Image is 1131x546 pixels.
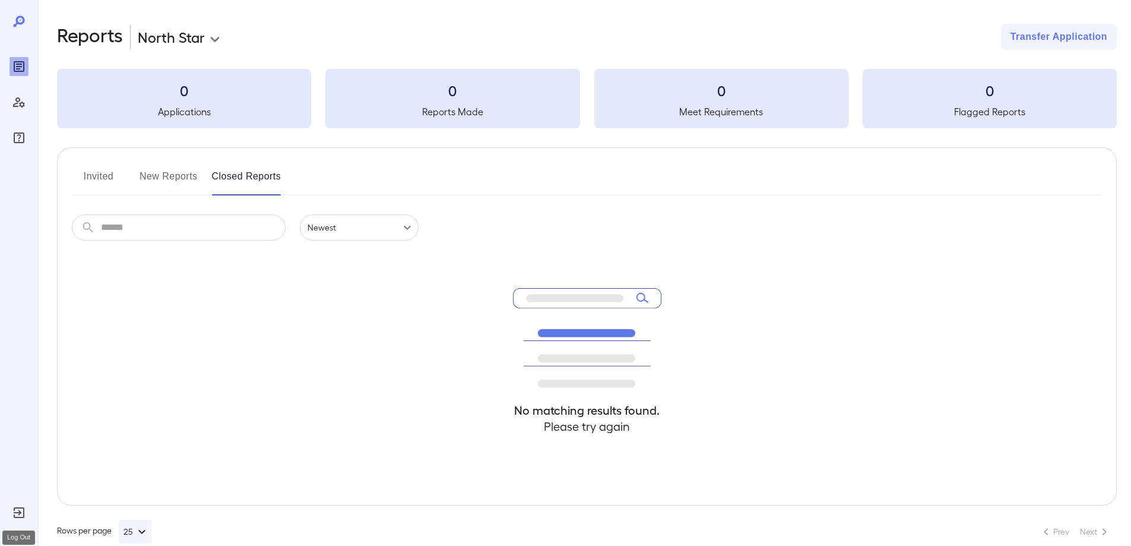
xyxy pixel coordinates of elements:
button: Transfer Application [1001,24,1117,50]
button: 25 [119,520,151,544]
h5: Flagged Reports [863,105,1117,119]
h3: 0 [325,81,579,100]
button: Closed Reports [212,167,281,195]
div: Rows per page [57,520,151,544]
div: Log Out [2,531,35,545]
h4: No matching results found. [513,402,661,418]
nav: pagination navigation [1034,522,1117,541]
summary: 0Applications0Reports Made0Meet Requirements0Flagged Reports [57,69,1117,128]
p: North Star [138,27,205,46]
h3: 0 [594,81,848,100]
button: New Reports [140,167,198,195]
h3: 0 [57,81,311,100]
div: Reports [9,57,28,76]
div: Manage Users [9,93,28,112]
button: Invited [72,167,125,195]
div: Log Out [9,503,28,522]
h2: Reports [57,24,123,50]
h5: Applications [57,105,311,119]
h5: Reports Made [325,105,579,119]
div: FAQ [9,128,28,147]
h5: Meet Requirements [594,105,848,119]
h4: Please try again [513,418,661,434]
div: Newest [300,214,419,241]
h3: 0 [863,81,1117,100]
